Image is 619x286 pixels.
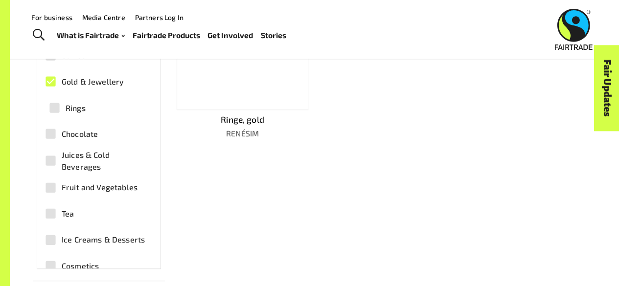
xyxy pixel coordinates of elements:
[62,181,138,193] span: Fruit and Vegetables
[31,13,72,22] a: For business
[261,28,286,42] a: Stories
[177,128,309,139] p: RENÉSIM
[62,149,147,173] span: Juices & Cold Beverages
[62,128,98,140] span: Chocolate
[62,260,99,272] span: Cosmetics
[62,208,74,220] span: Tea
[177,113,309,126] p: Ringe, gold
[62,234,145,245] span: Ice Creams & Desserts
[62,76,124,88] span: Gold & Jewellery
[66,102,86,114] span: Rings
[135,13,183,22] a: Partners Log In
[82,13,125,22] a: Media Centre
[555,9,593,50] img: Fairtrade Australia New Zealand logo
[26,23,50,47] a: Toggle Search
[207,28,253,42] a: Get Involved
[57,28,125,42] a: What is Fairtrade
[132,28,200,42] a: Fairtrade Products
